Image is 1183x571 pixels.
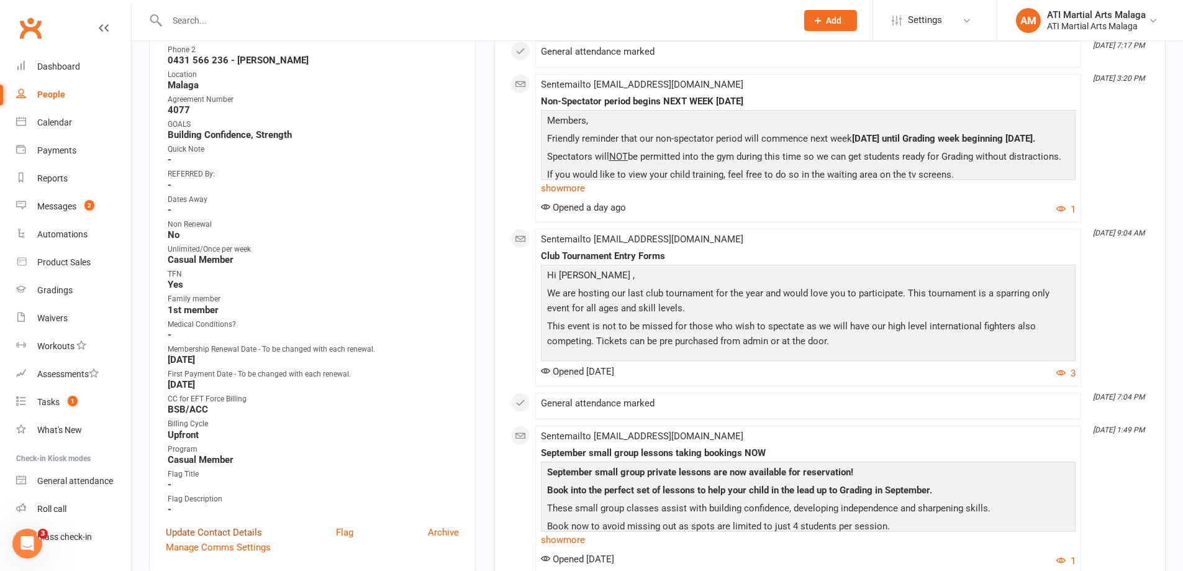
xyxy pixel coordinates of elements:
div: First Payment Date - To be changed with each renewal. [168,368,459,380]
a: Payments [16,137,131,165]
div: Medical Conditions? [168,319,459,331]
span: 1 [68,396,78,406]
div: General attendance marked [541,47,1076,57]
div: CC for EFT Force Billing [168,393,459,405]
div: Gradings [37,285,73,295]
a: What's New [16,416,131,444]
strong: - [168,180,459,191]
div: Roll call [37,504,66,514]
strong: 4077 [168,104,459,116]
div: Assessments [37,369,99,379]
div: Agreement Number [168,94,459,106]
a: Clubworx [15,12,46,43]
strong: Building Confidence, Strength [168,129,459,140]
a: Workouts [16,332,131,360]
div: Reports [37,173,68,183]
div: General attendance marked [541,398,1076,409]
div: Club Tournament Entry Forms [541,251,1076,262]
span: Opened [DATE] [541,554,614,565]
a: Update Contact Details [166,525,262,540]
span: Book into the perfect set of lessons to help your child in the lead up to Grading in September. [547,485,932,496]
p: If you would like to view your child training, feel free to do so in the waiting area on the tv s... [544,167,1072,185]
div: Flag Description [168,493,459,505]
div: Non-Spectator period begins NEXT WEEK [DATE] [541,96,1076,107]
div: Unlimited/Once per week [168,244,459,255]
strong: Yes [168,279,459,290]
a: Manage Comms Settings [166,540,271,555]
div: Billing Cycle [168,418,459,430]
strong: - [168,329,459,340]
i: [DATE] 3:20 PM [1093,74,1144,83]
a: Calendar [16,109,131,137]
p: Spectators will be permitted into the gym during this time so we can get students ready for Gradi... [544,149,1072,167]
a: Product Sales [16,249,131,276]
a: show more [541,180,1076,197]
p: We are hosting our last club tournament for the year and would love you to participate. This tour... [544,286,1072,319]
p: Friendly reminder that our non-spectator period will commence next week [544,131,1072,149]
div: ATI Martial Arts Malaga [1047,9,1146,21]
a: Flag [336,525,353,540]
p: Hi [PERSON_NAME] , [544,268,1072,286]
a: Tasks 1 [16,388,131,416]
div: Waivers [37,313,68,323]
strong: Casual Member [168,254,459,265]
strong: 0431 566 236 - [PERSON_NAME] [168,55,459,66]
div: General attendance [37,476,113,486]
div: Calendar [37,117,72,127]
a: People [16,81,131,109]
div: Membership Renewal Date - To be changed with each renewal. [168,344,459,355]
div: Class check-in [37,532,92,542]
a: Assessments [16,360,131,388]
a: Reports [16,165,131,193]
div: Phone 2 [168,44,459,56]
a: show more [541,531,1076,549]
a: Waivers [16,304,131,332]
strong: [DATE] [168,379,459,390]
div: Dates Away [168,194,459,206]
a: Dashboard [16,53,131,81]
p: This event is not to be missed for those who wish to spectate as we will have our high level inte... [544,319,1072,352]
div: People [37,89,65,99]
div: Workouts [37,341,75,351]
button: Add [804,10,857,31]
div: September small group lessons taking bookings NOW [541,448,1076,459]
div: AM [1016,8,1041,33]
div: ATI Martial Arts Malaga [1047,21,1146,32]
div: Automations [37,229,88,239]
a: Class kiosk mode [16,523,131,551]
p: Members, [544,113,1072,131]
a: Automations [16,221,131,249]
iframe: Intercom live chat [12,529,42,559]
div: Quick Note [168,144,459,155]
strong: - [168,154,459,165]
span: 2 [84,200,94,211]
p: Book now to avoid missing out as spots are limited to just 4 students per session. [544,519,1072,537]
div: Product Sales [37,257,91,267]
button: 1 [1056,554,1076,569]
span: Settings [908,6,942,34]
a: General attendance kiosk mode [16,467,131,495]
i: [DATE] 7:17 PM [1093,41,1144,50]
span: Sent email to [EMAIL_ADDRESS][DOMAIN_NAME] [541,79,743,90]
i: [DATE] 9:04 AM [1093,229,1144,237]
div: Family member [168,293,459,305]
button: 1 [1056,202,1076,217]
strong: - [168,204,459,216]
div: What's New [37,425,82,435]
strong: 1st member [168,304,459,316]
strong: [DATE] [168,354,459,365]
div: Payments [37,145,76,155]
div: Location [168,69,459,81]
div: Program [168,444,459,455]
span: Sent email to [EMAIL_ADDRESS][DOMAIN_NAME] [541,431,743,442]
div: Tasks [37,397,60,407]
span: Add [826,16,841,25]
strong: - [168,479,459,490]
strong: - [168,504,459,515]
p: These small group classes assist with building confidence, developing independence and sharpening... [544,501,1072,519]
a: Gradings [16,276,131,304]
a: Roll call [16,495,131,523]
span: Opened [DATE] [541,366,614,377]
i: [DATE] 1:49 PM [1093,426,1144,434]
a: Archive [428,525,459,540]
